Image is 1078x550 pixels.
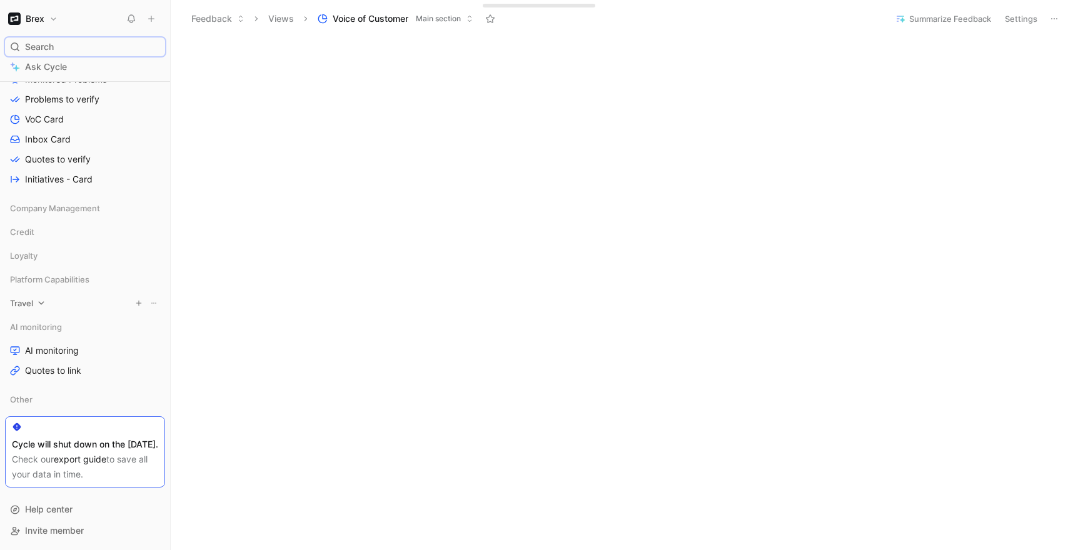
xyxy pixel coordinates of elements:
[5,150,165,169] a: Quotes to verify
[25,113,64,126] span: VoC Card
[5,521,165,540] div: Invite member
[12,437,158,452] div: Cycle will shut down on the [DATE].
[10,226,34,238] span: Credit
[5,500,165,519] div: Help center
[25,133,71,146] span: Inbox Card
[25,173,93,186] span: Initiatives - Card
[10,202,100,214] span: Company Management
[5,37,165,56] div: Search
[25,153,91,166] span: Quotes to verify
[416,12,461,25] span: Main section
[12,452,158,482] div: Check our to save all your data in time.
[26,13,44,24] h1: Brex
[5,294,165,316] div: Travel
[10,321,62,333] span: AI monitoring
[5,10,61,27] button: BrexBrex
[5,361,165,380] a: Quotes to link
[5,246,165,269] div: Loyalty
[5,199,165,221] div: Company Management
[5,110,165,129] a: VoC Card
[5,294,165,312] div: Travel
[5,90,165,109] a: Problems to verify
[10,249,38,262] span: Loyalty
[25,504,73,514] span: Help center
[25,344,79,357] span: AI monitoring
[5,222,165,245] div: Credit
[10,393,33,406] span: Other
[5,57,165,76] a: Ask Cycle
[10,297,33,309] span: Travel
[54,454,106,464] a: export guide
[5,270,165,292] div: Platform Capabilities
[5,317,165,336] div: AI monitoring
[5,390,165,409] div: Other
[890,10,997,27] button: Summarize Feedback
[25,59,67,74] span: Ask Cycle
[263,9,300,28] button: Views
[10,273,89,286] span: Platform Capabilities
[5,390,165,412] div: Other
[5,341,165,360] a: AI monitoring
[333,12,408,25] span: Voice of Customer
[5,222,165,241] div: Credit
[25,364,81,377] span: Quotes to link
[25,525,84,536] span: Invite member
[5,130,165,149] a: Inbox Card
[5,26,165,189] div: CardCard Experience ProblemsMonitored ProblemsProblems to verifyVoC CardInbox CardQuotes to verif...
[5,270,165,289] div: Platform Capabilities
[25,39,54,54] span: Search
[5,170,165,189] a: Initiatives - Card
[312,9,479,28] button: Voice of CustomerMain section
[5,246,165,265] div: Loyalty
[999,10,1043,27] button: Settings
[8,12,21,25] img: Brex
[25,93,99,106] span: Problems to verify
[5,199,165,217] div: Company Management
[186,9,250,28] button: Feedback
[5,317,165,380] div: AI monitoringAI monitoringQuotes to link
